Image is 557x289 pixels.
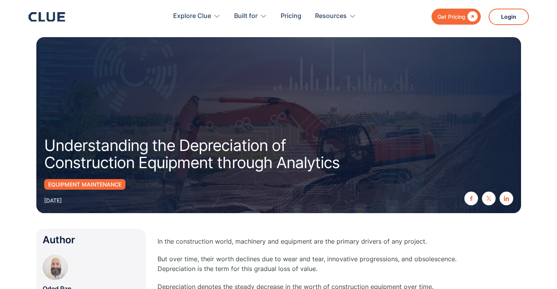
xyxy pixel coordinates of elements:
a: Pricing [281,4,301,29]
div: Author [43,235,140,245]
h1: Understanding the Depreciation of Construction Equipment through Analytics [44,137,373,171]
div: Resources [315,4,347,29]
div:  [466,12,478,22]
img: facebook icon [469,196,474,201]
div: Resources [315,4,356,29]
a: Login [489,9,529,25]
img: linkedin icon [504,196,509,201]
div: [DATE] [44,196,62,205]
div: Built for [234,4,267,29]
div: Explore Clue [173,4,220,29]
img: Oded Ran [43,255,68,280]
div: Get Pricing [437,12,466,22]
img: twitter X icon [486,196,491,201]
a: Get Pricing [432,9,481,25]
p: But over time, their worth declines due to wear and tear, innovative progressions, and obsolescen... [158,254,470,274]
a: Equipment Maintenance [44,179,125,190]
div: Explore Clue [173,4,211,29]
div: Built for [234,4,258,29]
p: In the construction world, machinery and equipment are the primary drivers of any project. [158,237,470,246]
